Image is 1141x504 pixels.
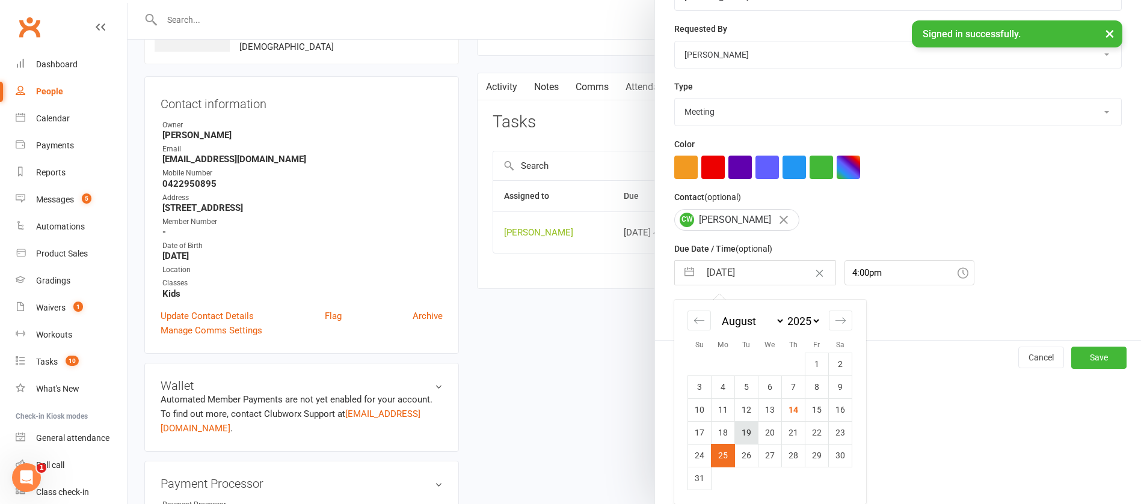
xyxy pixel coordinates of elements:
a: Calendar [16,105,127,132]
td: Saturday, August 30, 2025 [829,444,852,467]
button: Save [1071,347,1127,368]
a: Tasks 10 [16,348,127,375]
div: Reports [36,168,66,177]
div: Roll call [36,460,64,470]
span: 10 [66,356,79,366]
div: Product Sales [36,249,88,258]
a: Clubworx [14,12,45,42]
small: Fr [813,341,820,349]
label: Due Date / Time [674,242,772,255]
a: Automations [16,213,127,240]
td: Saturday, August 9, 2025 [829,375,852,398]
td: Friday, August 29, 2025 [805,444,829,467]
small: Su [695,341,704,349]
small: Sa [836,341,844,349]
div: Payments [36,141,74,150]
td: Tuesday, August 19, 2025 [735,421,758,444]
div: Waivers [36,303,66,312]
a: Workouts [16,321,127,348]
a: Waivers 1 [16,294,127,321]
div: Calendar [36,114,70,123]
label: Contact [674,190,741,204]
small: Tu [742,341,750,349]
iframe: Intercom live chat [12,463,41,492]
td: Selected. Monday, August 25, 2025 [712,444,735,467]
small: We [764,341,775,349]
div: Tasks [36,357,58,366]
td: Tuesday, August 26, 2025 [735,444,758,467]
td: Friday, August 1, 2025 [805,353,829,375]
a: General attendance kiosk mode [16,425,127,452]
a: Product Sales [16,240,127,267]
button: × [1099,20,1121,46]
label: Type [674,80,693,93]
td: Monday, August 18, 2025 [712,421,735,444]
small: Mo [718,341,728,349]
span: Signed in successfully. [923,28,1021,40]
a: Gradings [16,267,127,294]
div: Class check-in [36,487,89,497]
td: Sunday, August 24, 2025 [688,444,712,467]
div: Gradings [36,276,70,285]
div: People [36,87,63,96]
button: Clear Date [809,261,830,284]
td: Thursday, August 21, 2025 [782,421,805,444]
td: Wednesday, August 27, 2025 [758,444,782,467]
div: Calendar [674,300,866,504]
div: General attendance [36,433,109,443]
td: Thursday, August 14, 2025 [782,398,805,421]
span: 5 [82,193,91,204]
span: CW [680,213,694,227]
a: What's New [16,375,127,402]
span: 1 [37,463,46,473]
small: Th [789,341,798,349]
div: Automations [36,222,85,231]
td: Friday, August 15, 2025 [805,398,829,421]
a: Dashboard [16,51,127,78]
td: Saturday, August 2, 2025 [829,353,852,375]
a: Roll call [16,452,127,479]
button: Cancel [1018,347,1064,368]
td: Tuesday, August 12, 2025 [735,398,758,421]
label: Email preferences [674,297,744,310]
label: Color [674,138,695,151]
td: Wednesday, August 13, 2025 [758,398,782,421]
div: Messages [36,195,74,204]
td: Saturday, August 23, 2025 [829,421,852,444]
td: Thursday, August 7, 2025 [782,375,805,398]
td: Friday, August 22, 2025 [805,421,829,444]
div: Move forward to switch to the next month. [829,311,852,330]
td: Wednesday, August 20, 2025 [758,421,782,444]
div: What's New [36,384,79,393]
a: People [16,78,127,105]
td: Wednesday, August 6, 2025 [758,375,782,398]
td: Friday, August 8, 2025 [805,375,829,398]
div: Workouts [36,330,72,339]
td: Monday, August 4, 2025 [712,375,735,398]
small: (optional) [736,244,772,254]
a: Messages 5 [16,186,127,213]
div: [PERSON_NAME] [674,209,799,231]
td: Sunday, August 17, 2025 [688,421,712,444]
td: Monday, August 11, 2025 [712,398,735,421]
td: Sunday, August 10, 2025 [688,398,712,421]
td: Sunday, August 31, 2025 [688,467,712,490]
td: Saturday, August 16, 2025 [829,398,852,421]
div: Dashboard [36,59,78,69]
div: Move backward to switch to the previous month. [687,311,711,330]
small: (optional) [704,192,741,202]
td: Sunday, August 3, 2025 [688,375,712,398]
span: 1 [73,302,83,312]
td: Tuesday, August 5, 2025 [735,375,758,398]
td: Thursday, August 28, 2025 [782,444,805,467]
a: Payments [16,132,127,159]
a: Reports [16,159,127,186]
